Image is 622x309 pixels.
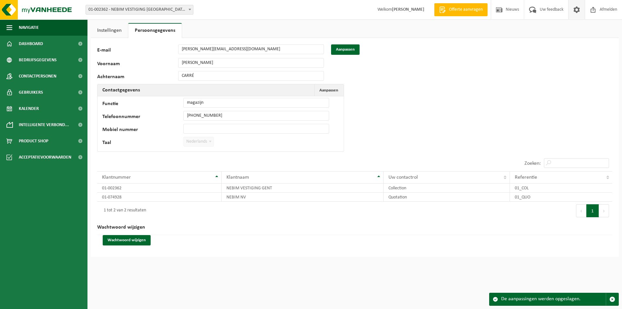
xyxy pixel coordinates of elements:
[510,193,612,202] td: 01_QUO
[319,88,338,92] span: Aanpassen
[222,193,384,202] td: NEBIM NV
[19,101,39,117] span: Kalender
[515,175,537,180] span: Referentie
[102,127,183,134] label: Mobiel nummer
[19,133,48,149] span: Product Shop
[384,184,510,193] td: Collection
[184,137,213,146] span: Nederlands
[97,193,222,202] td: 01-074928
[510,184,612,193] td: 01_COL
[447,6,484,13] span: Offerte aanvragen
[97,48,178,55] label: E-mail
[102,101,183,108] label: Functie
[19,36,43,52] span: Dashboard
[19,84,43,101] span: Gebruikers
[501,293,606,305] div: De aanpassingen werden opgeslagen.
[434,3,488,16] a: Offerte aanvragen
[331,44,360,55] button: Aanpassen
[19,149,71,165] span: Acceptatievoorwaarden
[19,19,39,36] span: Navigatie
[98,84,145,96] h2: Contactgegevens
[586,204,599,217] button: 1
[226,175,249,180] span: Klantnaam
[86,5,193,15] span: 01-002362 - NEBIM VESTIGING GENT - MARIAKERKE
[103,235,151,245] button: Wachtwoord wijzigen
[128,23,182,38] a: Persoonsgegevens
[19,52,57,68] span: Bedrijfsgegevens
[222,184,384,193] td: NEBIM VESTIGING GENT
[314,84,343,96] button: Aanpassen
[183,137,214,147] span: Nederlands
[97,184,222,193] td: 01-002362
[384,193,510,202] td: Quotation
[102,175,131,180] span: Klantnummer
[178,44,324,54] input: E-mail
[97,74,178,81] label: Achternaam
[102,140,183,147] label: Taal
[599,204,609,217] button: Next
[102,114,183,121] label: Telefoonnummer
[524,161,541,166] label: Zoeken:
[91,23,128,38] a: Instellingen
[19,117,69,133] span: Intelligente verbond...
[392,7,424,12] strong: [PERSON_NAME]
[97,220,612,235] h2: Wachtwoord wijzigen
[576,204,586,217] button: Previous
[19,68,56,84] span: Contactpersonen
[97,61,178,68] label: Voornaam
[388,175,418,180] span: Uw contactrol
[100,205,146,217] div: 1 tot 2 van 2 resultaten
[86,5,193,14] span: 01-002362 - NEBIM VESTIGING GENT - MARIAKERKE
